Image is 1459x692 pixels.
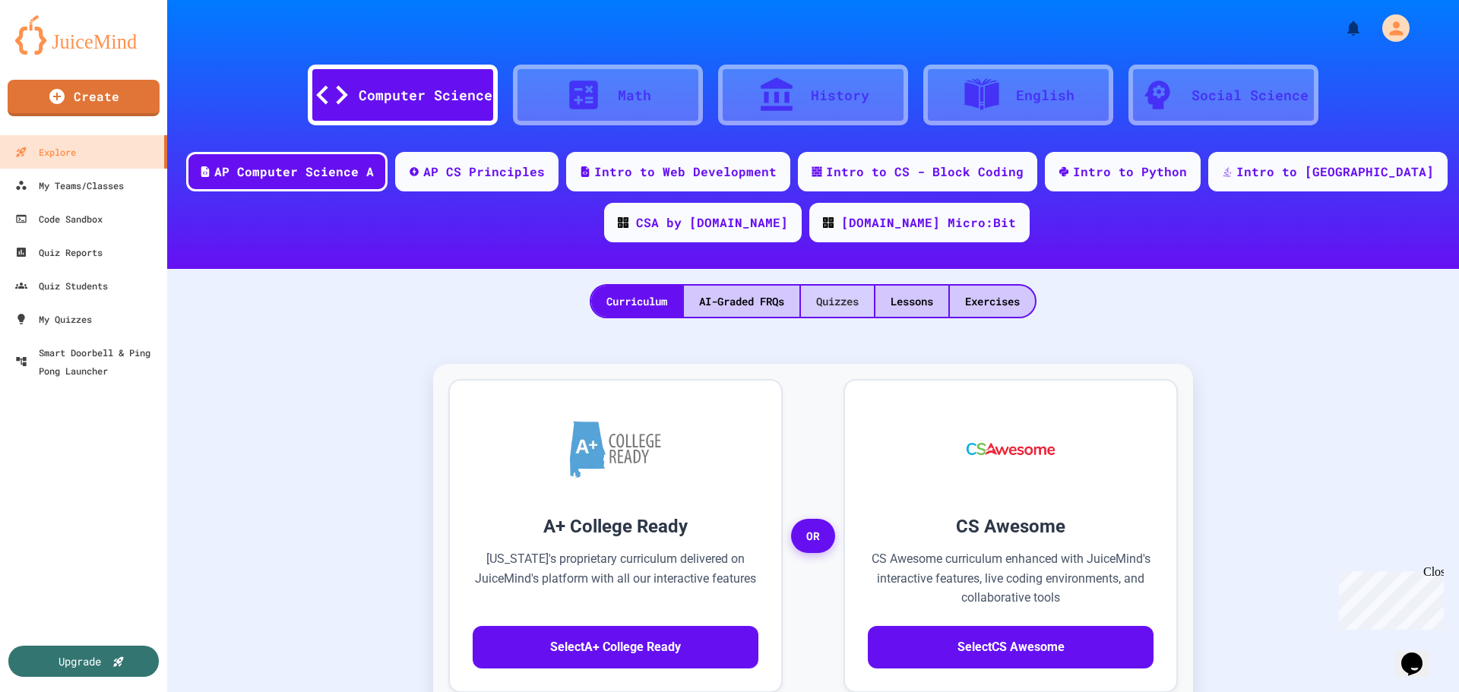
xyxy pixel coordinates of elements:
img: CODE_logo_RGB.png [618,217,628,228]
div: Chat with us now!Close [6,6,105,96]
div: [DOMAIN_NAME] Micro:Bit [841,213,1016,232]
div: Code Sandbox [15,210,103,228]
div: Lessons [875,286,948,317]
p: [US_STATE]'s proprietary curriculum delivered on JuiceMind's platform with all our interactive fe... [473,549,758,608]
img: A+ College Ready [570,421,661,478]
iframe: chat widget [1333,565,1444,630]
div: Exercises [950,286,1035,317]
div: Quiz Reports [15,243,103,261]
div: Curriculum [591,286,682,317]
div: AP Computer Science A [214,163,374,181]
img: CS Awesome [951,403,1071,495]
button: SelectCS Awesome [868,626,1154,668]
div: My Account [1366,11,1413,46]
div: AI-Graded FRQs [684,286,799,317]
div: AP CS Principles [423,163,545,181]
img: CODE_logo_RGB.png [823,217,834,228]
iframe: chat widget [1395,631,1444,677]
div: My Notifications [1316,15,1366,41]
div: History [811,85,869,106]
div: Computer Science [359,85,492,106]
div: English [1016,85,1074,106]
div: Upgrade [59,653,101,669]
a: Create [8,80,160,116]
button: SelectA+ College Ready [473,626,758,668]
div: Quizzes [801,286,874,317]
div: Smart Doorbell & Ping Pong Launcher [15,343,161,380]
div: Social Science [1192,85,1309,106]
div: Intro to Web Development [594,163,777,181]
div: Math [618,85,651,106]
div: CSA by [DOMAIN_NAME] [636,213,788,232]
div: Quiz Students [15,276,108,295]
div: Intro to CS - Block Coding [826,163,1024,181]
div: Intro to Python [1073,163,1187,181]
h3: A+ College Ready [473,513,758,540]
img: logo-orange.svg [15,15,152,55]
p: CS Awesome curriculum enhanced with JuiceMind's interactive features, live coding environments, a... [868,549,1154,608]
div: My Teams/Classes [15,176,124,194]
div: My Quizzes [15,310,92,328]
div: Explore [15,143,76,161]
h3: CS Awesome [868,513,1154,540]
span: OR [791,519,835,554]
div: Intro to [GEOGRAPHIC_DATA] [1236,163,1434,181]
